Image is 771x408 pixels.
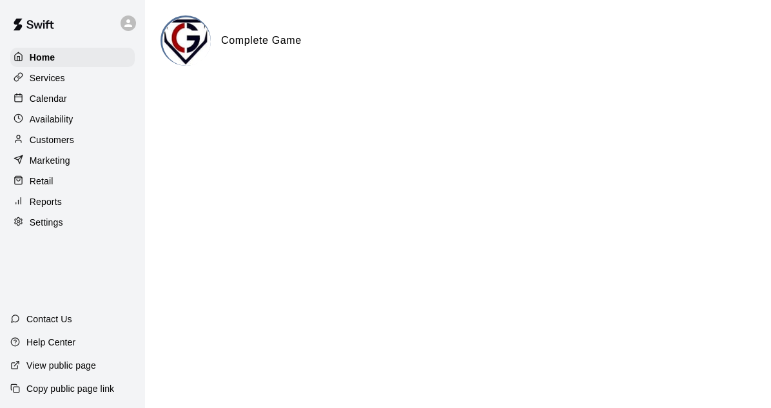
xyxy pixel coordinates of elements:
[221,32,302,49] h6: Complete Game
[10,213,135,232] a: Settings
[10,48,135,67] a: Home
[10,68,135,88] a: Services
[162,17,211,66] img: Complete Game logo
[30,175,54,188] p: Retail
[30,72,65,84] p: Services
[30,51,55,64] p: Home
[26,382,114,395] p: Copy public page link
[26,336,75,349] p: Help Center
[10,89,135,108] a: Calendar
[26,359,96,372] p: View public page
[30,216,63,229] p: Settings
[30,133,74,146] p: Customers
[10,171,135,191] a: Retail
[30,92,67,105] p: Calendar
[10,130,135,150] a: Customers
[10,151,135,170] a: Marketing
[30,113,73,126] p: Availability
[10,110,135,129] a: Availability
[30,154,70,167] p: Marketing
[10,192,135,211] a: Reports
[30,195,62,208] p: Reports
[26,313,72,325] p: Contact Us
